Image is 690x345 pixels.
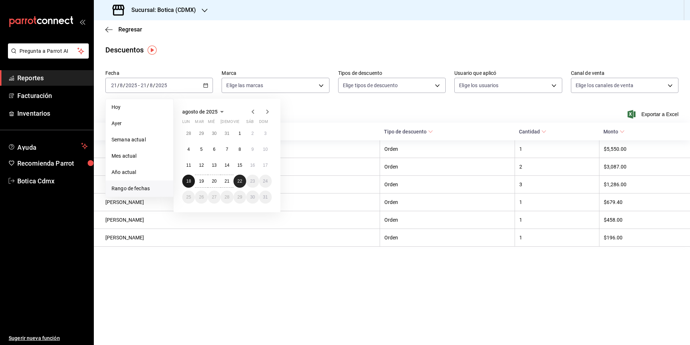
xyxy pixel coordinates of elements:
[380,211,515,229] th: Orden
[226,82,263,89] span: Elige las marcas
[17,142,78,150] span: Ayuda
[208,191,220,204] button: 27 de agosto de 2025
[17,108,88,118] span: Inventarios
[182,191,195,204] button: 25 de agosto de 2025
[8,43,89,59] button: Pregunta a Parrot AI
[259,175,272,188] button: 24 de agosto de 2025
[212,131,217,136] abbr: 30 de julio de 2025
[140,82,147,88] input: --
[237,195,242,200] abbr: 29 de agosto de 2025
[246,119,254,127] abbr: sábado
[94,140,380,158] th: [PERSON_NAME]
[251,131,254,136] abbr: 2 de agosto de 2025
[233,143,246,156] button: 8 de agosto de 2025
[239,147,241,152] abbr: 8 de agosto de 2025
[263,195,268,200] abbr: 31 de agosto de 2025
[208,143,220,156] button: 6 de agosto de 2025
[599,158,690,176] th: $3,087.00
[17,176,88,186] span: Botica Cdmx
[246,143,259,156] button: 9 de agosto de 2025
[237,163,242,168] abbr: 15 de agosto de 2025
[94,176,380,193] th: [PERSON_NAME]
[212,195,217,200] abbr: 27 de agosto de 2025
[599,229,690,247] th: $196.00
[112,185,167,192] span: Rango de fechas
[153,82,155,88] span: /
[112,169,167,176] span: Año actual
[199,163,204,168] abbr: 12 de agosto de 2025
[251,147,254,152] abbr: 9 de agosto de 2025
[119,82,123,88] input: --
[17,91,88,101] span: Facturación
[195,191,208,204] button: 26 de agosto de 2025
[208,159,220,172] button: 13 de agosto de 2025
[250,195,255,200] abbr: 30 de agosto de 2025
[149,82,153,88] input: --
[117,82,119,88] span: /
[182,159,195,172] button: 11 de agosto de 2025
[246,127,259,140] button: 2 de agosto de 2025
[226,147,228,152] abbr: 7 de agosto de 2025
[233,175,246,188] button: 22 de agosto de 2025
[250,163,255,168] abbr: 16 de agosto de 2025
[126,6,196,14] h3: Sucursal: Botica (CDMX)
[246,191,259,204] button: 30 de agosto de 2025
[199,131,204,136] abbr: 29 de julio de 2025
[182,107,226,116] button: agosto de 2025
[186,131,191,136] abbr: 28 de julio de 2025
[182,175,195,188] button: 18 de agosto de 2025
[79,19,85,25] button: open_drawer_menu
[220,159,233,172] button: 14 de agosto de 2025
[233,119,239,127] abbr: viernes
[195,119,204,127] abbr: martes
[199,195,204,200] abbr: 26 de agosto de 2025
[182,119,190,127] abbr: lunes
[111,82,117,88] input: --
[343,82,398,89] span: Elige tipos de descuento
[515,193,599,211] th: 1
[195,159,208,172] button: 12 de agosto de 2025
[380,158,515,176] th: Orden
[94,193,380,211] th: [PERSON_NAME]
[263,163,268,168] abbr: 17 de agosto de 2025
[112,152,167,160] span: Mes actual
[224,163,229,168] abbr: 14 de agosto de 2025
[454,71,562,76] label: Usuario que aplicó
[199,179,204,184] abbr: 19 de agosto de 2025
[338,71,446,76] label: Tipos de descuento
[213,147,215,152] abbr: 6 de agosto de 2025
[515,229,599,247] th: 1
[259,159,272,172] button: 17 de agosto de 2025
[233,191,246,204] button: 29 de agosto de 2025
[17,158,88,168] span: Recomienda Parrot
[629,110,678,119] span: Exportar a Excel
[200,147,203,152] abbr: 5 de agosto de 2025
[187,147,190,152] abbr: 4 de agosto de 2025
[17,73,88,83] span: Reportes
[19,47,78,55] span: Pregunta a Parrot AI
[380,176,515,193] th: Orden
[224,131,229,136] abbr: 31 de julio de 2025
[259,143,272,156] button: 10 de agosto de 2025
[112,103,167,111] span: Hoy
[220,127,233,140] button: 31 de julio de 2025
[208,175,220,188] button: 20 de agosto de 2025
[220,119,263,127] abbr: jueves
[515,176,599,193] th: 3
[112,136,167,144] span: Semana actual
[599,193,690,211] th: $679.40
[195,175,208,188] button: 19 de agosto de 2025
[264,131,267,136] abbr: 3 de agosto de 2025
[222,71,329,76] label: Marca
[519,129,546,135] span: Cantidad
[182,109,218,115] span: agosto de 2025
[603,129,625,135] span: Monto
[239,131,241,136] abbr: 1 de agosto de 2025
[125,82,137,88] input: ----
[186,195,191,200] abbr: 25 de agosto de 2025
[380,193,515,211] th: Orden
[94,229,380,247] th: [PERSON_NAME]
[220,175,233,188] button: 21 de agosto de 2025
[123,82,125,88] span: /
[186,163,191,168] abbr: 11 de agosto de 2025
